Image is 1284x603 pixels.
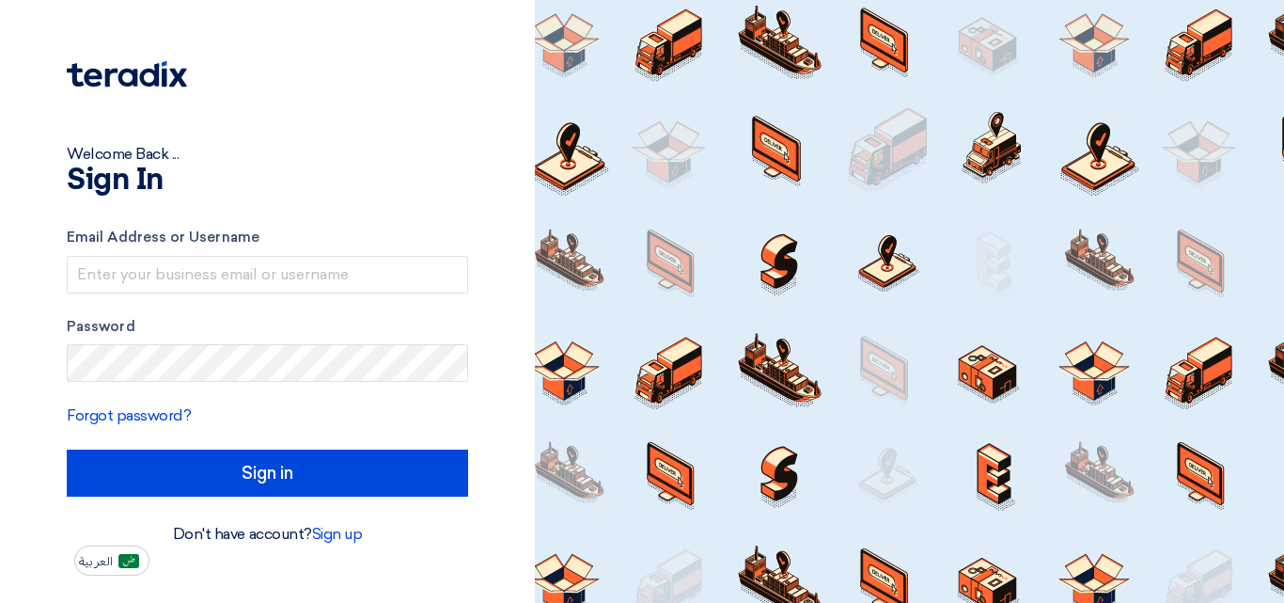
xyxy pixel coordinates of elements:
[67,523,468,546] div: Don't have account?
[67,61,187,87] img: Teradix logo
[67,316,468,338] label: Password
[312,525,363,543] a: Sign up
[79,555,113,568] span: العربية
[74,546,149,576] button: العربية
[67,450,468,497] input: Sign in
[67,406,191,424] a: Forgot password?
[67,143,468,166] div: Welcome Back ...
[67,256,468,294] input: Enter your business email or username
[67,166,468,196] h1: Sign In
[118,554,139,568] img: ar-AR.png
[67,227,468,248] label: Email Address or Username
